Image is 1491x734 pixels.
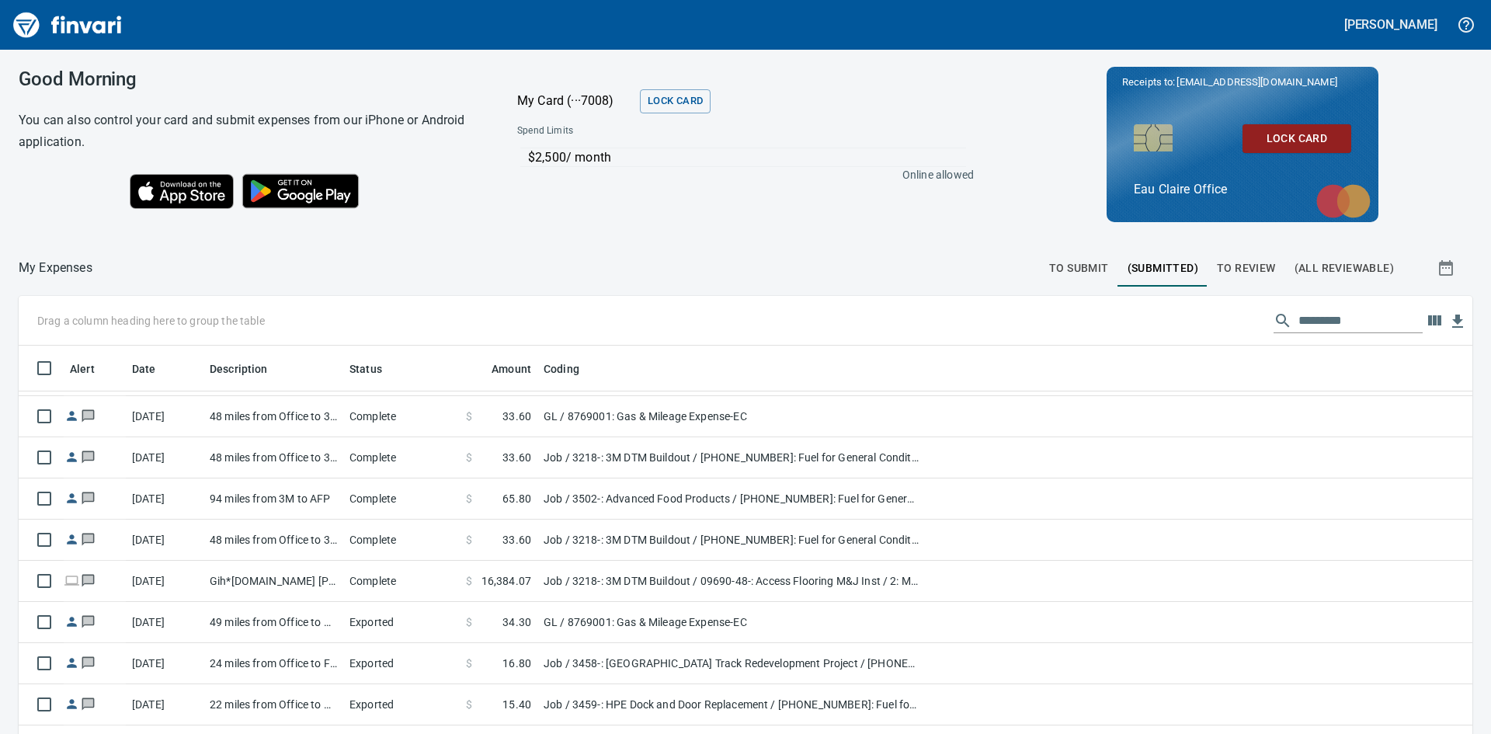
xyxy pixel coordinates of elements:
[502,614,531,630] span: 34.30
[132,360,156,378] span: Date
[1175,75,1338,89] span: [EMAIL_ADDRESS][DOMAIN_NAME]
[1423,309,1446,332] button: Choose columns to display
[537,520,926,561] td: Job / 3218-: 3M DTM Buildout / [PHONE_NUMBER]: Fuel for General Conditions Equipment / 8: Indirects
[126,602,203,643] td: [DATE]
[1134,180,1351,199] p: Eau Claire Office
[466,532,472,548] span: $
[126,396,203,437] td: [DATE]
[19,68,478,90] h3: Good Morning
[64,617,80,627] span: Reimbursement
[126,478,203,520] td: [DATE]
[466,573,472,589] span: $
[210,360,288,378] span: Description
[349,360,402,378] span: Status
[64,534,80,544] span: Reimbursement
[64,658,80,668] span: Reimbursement
[130,174,234,209] img: Download on the App Store
[343,643,460,684] td: Exported
[80,617,96,627] span: Has messages
[517,92,634,110] p: My Card (···7008)
[502,656,531,671] span: 16.80
[80,699,96,709] span: Has messages
[203,643,343,684] td: 24 miles from Office to FCHS
[343,602,460,643] td: Exported
[502,491,531,506] span: 65.80
[64,411,80,421] span: Reimbursement
[64,699,80,709] span: Reimbursement
[126,437,203,478] td: [DATE]
[1242,124,1351,153] button: Lock Card
[1128,259,1198,278] span: (Submitted)
[537,561,926,602] td: Job / 3218-: 3M DTM Buildout / 09690-48-: Access Flooring M&J Inst / 2: Material
[343,561,460,602] td: Complete
[234,165,367,217] img: Get it on Google Play
[544,360,579,378] span: Coding
[37,313,265,329] p: Drag a column heading here to group the table
[343,520,460,561] td: Complete
[343,684,460,725] td: Exported
[64,452,80,462] span: Reimbursement
[471,360,531,378] span: Amount
[343,396,460,437] td: Complete
[466,656,472,671] span: $
[203,520,343,561] td: 48 miles from Office to 3M Menomonie
[1446,310,1469,333] button: Download table
[80,534,96,544] span: Has messages
[203,437,343,478] td: 48 miles from Office to 3M
[126,643,203,684] td: [DATE]
[203,478,343,520] td: 94 miles from 3M to AFP
[537,437,926,478] td: Job / 3218-: 3M DTM Buildout / [PHONE_NUMBER]: Fuel for General Conditions Equipment / 8: Indirects
[80,576,96,586] span: Has messages
[64,576,80,586] span: Online transaction
[343,437,460,478] td: Complete
[203,602,343,643] td: 49 miles from Office to Auth Office
[210,360,268,378] span: Description
[1122,75,1363,90] p: Receipts to:
[70,360,95,378] span: Alert
[126,520,203,561] td: [DATE]
[1255,129,1339,148] span: Lock Card
[9,6,126,43] img: Finvari
[1049,259,1109,278] span: To Submit
[537,478,926,520] td: Job / 3502-: Advanced Food Products / [PHONE_NUMBER]: Fuel for General Conditions/CM Equipment / ...
[466,614,472,630] span: $
[481,573,531,589] span: 16,384.07
[64,493,80,503] span: Reimbursement
[502,450,531,465] span: 33.60
[537,643,926,684] td: Job / 3458-: [GEOGRAPHIC_DATA] Track Redevelopment Project / [PHONE_NUMBER]: Fuel for General Con...
[648,92,703,110] span: Lock Card
[19,259,92,277] p: My Expenses
[466,697,472,712] span: $
[1217,259,1276,278] span: To Review
[126,561,203,602] td: [DATE]
[492,360,531,378] span: Amount
[203,684,343,725] td: 22 miles from Office to HPE
[466,409,472,424] span: $
[528,148,966,167] p: $2,500 / month
[1295,259,1394,278] span: (All Reviewable)
[132,360,176,378] span: Date
[80,411,96,421] span: Has messages
[466,491,472,506] span: $
[80,493,96,503] span: Has messages
[126,684,203,725] td: [DATE]
[19,259,92,277] nav: breadcrumb
[502,697,531,712] span: 15.40
[544,360,600,378] span: Coding
[1344,16,1437,33] h5: [PERSON_NAME]
[203,396,343,437] td: 48 miles from Office to 3M
[502,532,531,548] span: 33.60
[537,396,926,437] td: GL / 8769001: Gas & Mileage Expense-EC
[640,89,711,113] button: Lock Card
[505,167,974,183] p: Online allowed
[349,360,382,378] span: Status
[80,658,96,668] span: Has messages
[537,602,926,643] td: GL / 8769001: Gas & Mileage Expense-EC
[80,452,96,462] span: Has messages
[203,561,343,602] td: Gih*[DOMAIN_NAME] [PHONE_NUMBER] [GEOGRAPHIC_DATA]
[466,450,472,465] span: $
[70,360,115,378] span: Alert
[1309,176,1378,226] img: mastercard.svg
[517,123,772,139] span: Spend Limits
